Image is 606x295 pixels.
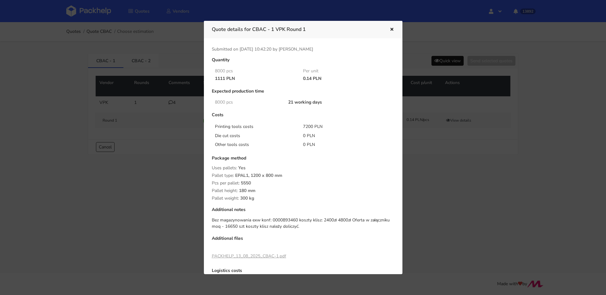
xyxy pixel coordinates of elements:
[212,112,395,122] div: Costs
[211,141,299,148] div: Other tools costs
[212,25,380,34] h3: Quote details for CBAC - 1 VPK Round 1
[211,69,299,74] div: 8000 pcs
[235,172,282,183] span: EPAL1, 1200 x 800 mm
[299,141,387,148] div: 0 PLN
[212,172,234,178] span: Pallet type:
[212,236,395,246] div: Additional files
[273,46,313,52] span: by [PERSON_NAME]
[299,76,387,81] div: 0.14 PLN
[241,180,251,191] span: 5550
[212,46,271,52] span: Submitted on [DATE] 10:42:20
[299,123,387,130] div: 7200 PLN
[299,133,387,139] div: 0 PLN
[211,76,299,81] div: 1111 PLN
[239,188,255,198] span: 180 mm
[212,188,238,194] span: Pallet height:
[212,207,395,217] div: Additional notes
[212,156,395,166] div: Package method
[212,253,286,259] a: PACKHELP_13_08_2025_CBAC-1.pdf
[299,69,387,74] div: Per unit
[240,195,254,206] span: 300 kg
[212,165,237,171] span: Uses pallets:
[211,100,284,105] div: 8000 pcs
[211,133,299,139] div: Die cut costs
[238,165,246,176] span: Yes
[212,217,395,230] div: Bez magazynowania exw konf: 0000893460 koszty klisz: 2400zł 4800zł Oferta w załączniku moq - 1665...
[212,195,239,201] span: Pallet weight:
[212,89,395,99] div: Expected production time
[212,268,395,278] div: Logistics costs
[284,100,387,105] div: 21 working days
[212,180,240,186] span: Pcs per pallet:
[212,57,395,67] div: Quantity
[211,123,299,130] div: Printing tools costs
